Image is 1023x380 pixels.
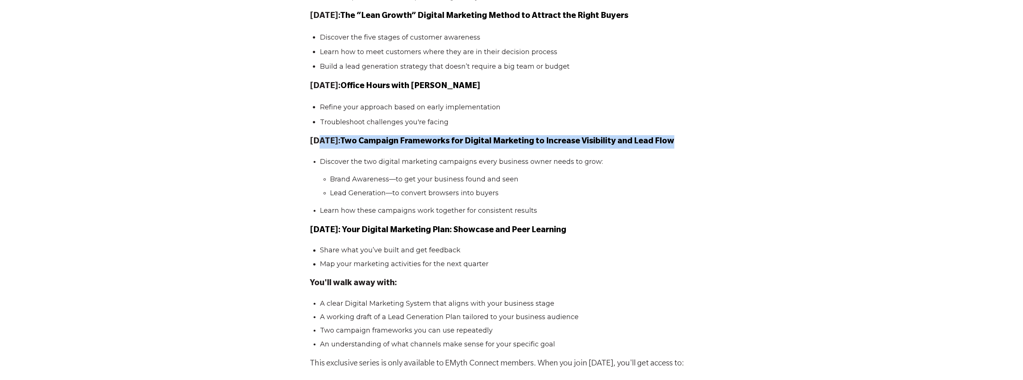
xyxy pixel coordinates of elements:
[330,189,499,197] span: Lead Generation—to convert browsers into buyers
[320,48,557,56] span: Learn how to meet customers where they are in their decision process
[320,313,579,321] span: A working draft of a Lead Generation Plan tailored to your business audience
[310,357,714,371] p: This exclusive series is only available to EMyth Connect members. When you join [DATE], you'll ge...
[986,344,1023,380] iframe: Chat Widget
[310,137,674,146] strong: [DATE]:
[320,259,709,269] li: Map your marketing activities for the next quarter
[320,206,537,215] span: Learn how these campaigns work together for consistent results
[341,82,480,91] span: Office Hours with [PERSON_NAME]
[340,12,628,21] span: The “Lean Growth” Digital Marketing Method to Attract the Right Buyers
[310,82,480,91] strong: [DATE]:
[320,340,555,348] span: An understanding of what channels make sense for your specific goal
[330,175,518,183] span: Brand Awareness—to get your business found and seen
[310,279,397,288] strong: You'll walk away with:
[320,326,493,334] span: Two campaign frameworks you can use repeatedly
[320,246,709,255] li: Share what you’ve built and get feedback
[320,62,570,71] span: Build a lead generation strategy that doesn’t require a big team or budget
[340,137,674,146] span: Two Campaign Frameworks for Digital Marketing to Increase Visibility and Lead Flow
[320,118,449,126] span: Troubleshoot challenges you're facing
[310,12,628,21] strong: [DATE]:
[310,226,566,235] span: [DATE]: Your Digital Marketing Plan: Showcase and Peer Learning
[320,103,500,111] span: Refine your approach based on early implementation
[320,299,554,308] span: A clear Digital Marketing System that aligns with your business stage
[320,33,480,41] span: Discover the five stages of customer awareness
[320,158,603,166] span: Discover the two digital marketing campaigns every business owner needs to grow:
